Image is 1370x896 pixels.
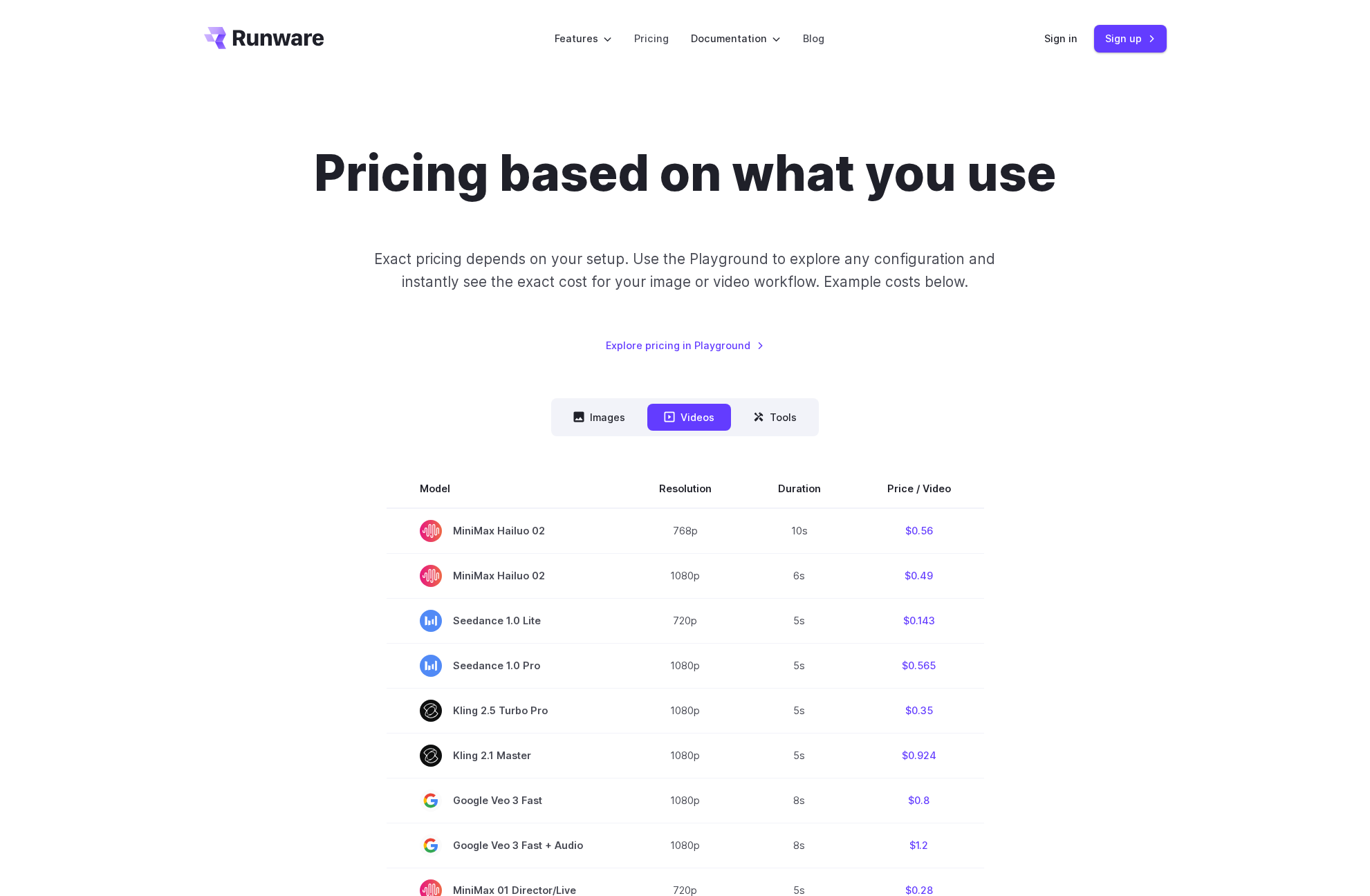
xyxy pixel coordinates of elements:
th: Model [387,469,626,508]
a: Sign up [1094,25,1167,52]
td: $0.56 [854,508,984,554]
label: Features [555,30,612,46]
td: 1080p [626,643,745,688]
h1: Pricing based on what you use [314,144,1056,203]
td: $1.2 [854,823,984,868]
td: 1080p [626,778,745,823]
a: Blog [803,30,824,46]
button: Images [557,404,642,431]
td: 8s [745,778,854,823]
button: Videos [647,404,731,431]
td: 1080p [626,823,745,868]
a: Go to / [204,27,324,49]
th: Price / Video [854,469,984,508]
label: Documentation [691,30,781,46]
td: $0.8 [854,778,984,823]
span: Kling 2.1 Master [420,745,593,767]
span: Kling 2.5 Turbo Pro [420,700,593,722]
td: 1080p [626,688,745,733]
span: Google Veo 3 Fast + Audio [420,834,593,857]
td: 5s [745,643,854,688]
button: Tools [737,404,813,431]
td: $0.924 [854,733,984,778]
th: Resolution [626,469,745,508]
td: 1080p [626,733,745,778]
td: 5s [745,688,854,733]
td: 1080p [626,553,745,598]
span: MiniMax Hailuo 02 [420,520,593,542]
td: 10s [745,508,854,554]
span: MiniMax Hailuo 02 [420,565,593,587]
td: $0.35 [854,688,984,733]
span: Seedance 1.0 Pro [420,655,593,677]
p: Exact pricing depends on your setup. Use the Playground to explore any configuration and instantl... [348,248,1021,294]
td: 6s [745,553,854,598]
td: 5s [745,598,854,643]
th: Duration [745,469,854,508]
a: Explore pricing in Playground [606,337,764,353]
td: $0.49 [854,553,984,598]
a: Pricing [634,30,669,46]
td: 768p [626,508,745,554]
td: $0.143 [854,598,984,643]
td: 720p [626,598,745,643]
span: Seedance 1.0 Lite [420,610,593,632]
td: $0.565 [854,643,984,688]
span: Google Veo 3 Fast [420,790,593,812]
td: 5s [745,733,854,778]
a: Sign in [1044,30,1077,46]
td: 8s [745,823,854,868]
